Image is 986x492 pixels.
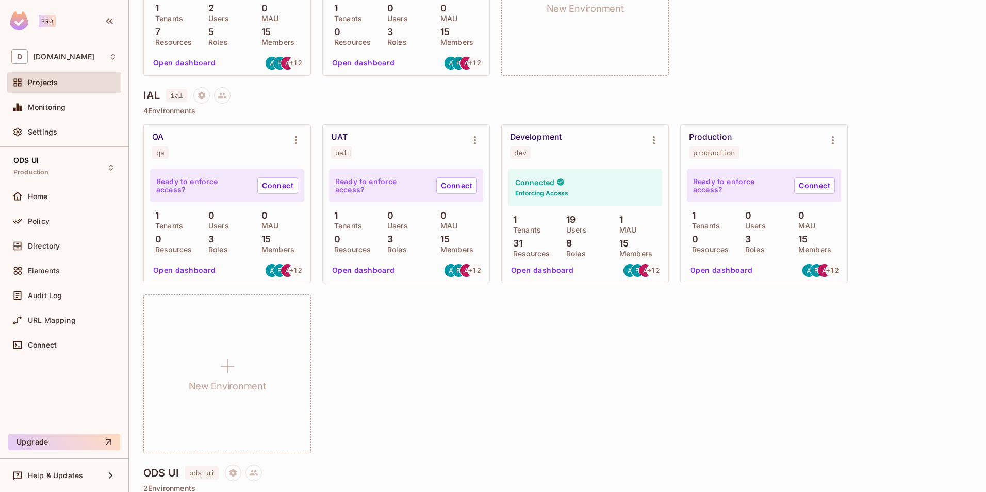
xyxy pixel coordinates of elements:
p: 2 [203,3,214,13]
h1: New Environment [547,1,624,17]
p: Users [740,222,766,230]
img: rmacotela@deacero.com [452,57,465,70]
img: aames@deacero.com [266,57,278,70]
img: rmacotela@deacero.com [631,264,644,277]
img: SReyMgAAAABJRU5ErkJggg== [10,11,28,30]
div: UAT [331,132,348,142]
span: Audit Log [28,291,62,300]
p: 0 [687,234,698,244]
p: 0 [256,210,268,221]
p: 15 [435,27,450,37]
span: Workspace: deacero.com [33,53,94,61]
p: Tenants [687,222,720,230]
span: ODS UI [13,156,39,165]
p: MAU [614,226,636,234]
p: 15 [256,27,271,37]
button: Open dashboard [149,55,220,71]
p: 8 [561,238,572,249]
p: Members [614,250,652,258]
button: Environment settings [465,130,485,151]
span: URL Mapping [28,316,76,324]
p: 15 [793,234,808,244]
div: Development [510,132,562,142]
span: ods-ui [185,466,219,480]
p: Roles [203,245,228,254]
p: MAU [256,222,278,230]
p: 1 [329,210,338,221]
p: Members [256,245,294,254]
span: D [11,49,28,64]
span: + 12 [468,59,481,67]
span: Projects [28,78,58,87]
h4: IAL [143,89,160,102]
p: 3 [382,234,393,244]
h1: New Environment [189,379,266,394]
span: + 12 [289,59,302,67]
div: dev [514,149,527,157]
p: 0 [435,3,447,13]
a: Connect [257,177,298,194]
span: Project settings [225,470,241,480]
img: aames@deacero.com [266,264,278,277]
img: antdia@deacero.com [639,264,652,277]
p: Ready to enforce access? [335,177,428,194]
button: Upgrade [8,434,120,450]
img: antdia@deacero.com [281,264,294,277]
p: 15 [614,238,629,249]
img: rmacotela@deacero.com [810,264,823,277]
p: 1 [329,3,338,13]
a: Connect [794,177,835,194]
img: antdia@deacero.com [818,264,831,277]
button: Open dashboard [328,262,399,278]
span: + 12 [826,267,839,274]
p: MAU [793,222,815,230]
p: 4 Environments [143,107,972,115]
span: Connect [28,341,57,349]
span: + 12 [468,267,481,274]
p: Users [561,226,587,234]
div: Pro [39,15,56,27]
p: 1 [150,210,159,221]
div: production [693,149,735,157]
span: Project settings [193,92,210,102]
p: Tenants [508,226,541,234]
p: 15 [435,234,450,244]
p: Tenants [329,222,362,230]
img: aames@deacero.com [623,264,636,277]
p: Resources [329,38,371,46]
p: Users [203,222,229,230]
img: antdia@deacero.com [460,57,473,70]
button: Environment settings [286,130,306,151]
p: 15 [256,234,271,244]
p: Users [203,14,229,23]
p: 31 [508,238,522,249]
p: 1 [614,215,623,225]
p: MAU [435,222,457,230]
p: Tenants [150,14,183,23]
p: 3 [382,27,393,37]
span: Production [13,168,49,176]
span: Settings [28,128,57,136]
h4: Connected [515,177,554,187]
p: 5 [203,27,214,37]
p: 7 [150,27,160,37]
p: 1 [508,215,517,225]
p: 0 [256,3,268,13]
img: aames@deacero.com [445,264,457,277]
h4: ODS UI [143,467,179,479]
p: 0 [382,3,393,13]
p: 3 [740,234,751,244]
button: Open dashboard [149,262,220,278]
p: Resources [150,38,192,46]
p: Ready to enforce access? [693,177,786,194]
img: aames@deacero.com [445,57,457,70]
p: 3 [203,234,214,244]
div: QA [152,132,163,142]
p: 0 [435,210,447,221]
p: Resources [508,250,550,258]
img: rmacotela@deacero.com [452,264,465,277]
p: 1 [150,3,159,13]
div: uat [335,149,348,157]
p: Resources [687,245,729,254]
p: Roles [740,245,765,254]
